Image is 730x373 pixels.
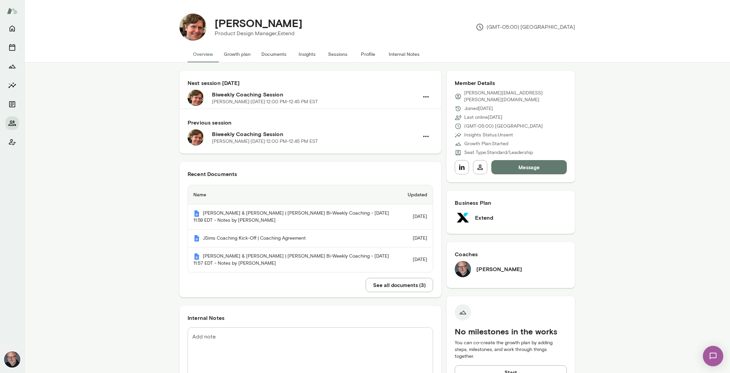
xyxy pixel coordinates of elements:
p: (GMT-05:00) [GEOGRAPHIC_DATA] [476,23,575,31]
h6: Member Details [455,79,567,87]
p: Seat Type: Standard/Leadership [464,149,533,156]
button: Sessions [5,41,19,54]
h6: [PERSON_NAME] [476,265,522,273]
h6: Next session [DATE] [188,79,433,87]
button: Insights [292,46,322,62]
p: [PERSON_NAME] · [DATE] · 12:00 PM-12:45 PM EST [212,98,318,105]
h5: No milestones in the works [455,326,567,337]
h6: Internal Notes [188,314,433,322]
td: [DATE] [402,247,433,272]
img: Nick Gould [4,351,20,368]
p: Insights Status: Unsent [464,132,513,138]
p: Last online [DATE] [464,114,502,121]
button: See all documents (3) [366,278,433,292]
h6: Recent Documents [188,170,433,178]
button: Insights [5,79,19,92]
th: [PERSON_NAME] & [PERSON_NAME] | [PERSON_NAME] Bi-Weekly Coaching - [DATE] 11:57 EDT - Notes by [P... [188,247,402,272]
td: [DATE] [402,204,433,229]
img: Mento [193,253,200,260]
th: [PERSON_NAME] & [PERSON_NAME] | [PERSON_NAME] Bi-Weekly Coaching - [DATE] 11:59 EDT - Notes by [P... [188,204,402,229]
td: [DATE] [402,229,433,248]
h6: Biweekly Coaching Session [212,130,419,138]
img: Mento [7,4,18,17]
button: Members [5,116,19,130]
h6: Coaches [455,250,567,258]
img: Mento [193,235,200,242]
h6: Biweekly Coaching Session [212,90,419,98]
button: Client app [5,135,19,149]
p: [PERSON_NAME][EMAIL_ADDRESS][PERSON_NAME][DOMAIN_NAME] [464,90,567,103]
th: Updated [402,185,433,204]
h4: [PERSON_NAME] [215,17,302,29]
button: Growth Plan [5,60,19,73]
th: JSims Coaching Kick-Off | Coaching Agreement [188,229,402,248]
button: Home [5,22,19,35]
p: Joined [DATE] [464,105,493,112]
p: You can co-create the growth plan by adding steps, milestones, and work through things together. [455,339,567,360]
p: Product Design Manager, Extend [215,29,302,38]
button: Internal Notes [383,46,425,62]
img: Mento [193,210,200,217]
p: Growth Plan: Started [464,140,508,147]
button: Documents [256,46,292,62]
button: Sessions [322,46,353,62]
button: Documents [5,97,19,111]
button: Growth plan [218,46,256,62]
img: Jonathan Sims [179,14,207,41]
p: (GMT-05:00) [GEOGRAPHIC_DATA] [464,123,543,130]
th: Name [188,185,402,204]
button: Message [491,160,567,174]
h6: Business Plan [455,199,567,207]
button: Profile [353,46,383,62]
img: Nick Gould [455,261,471,277]
h6: Previous session [188,118,433,127]
button: Overview [188,46,218,62]
p: [PERSON_NAME] · [DATE] · 12:00 PM-12:45 PM EST [212,138,318,145]
h6: Extend [475,214,493,222]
